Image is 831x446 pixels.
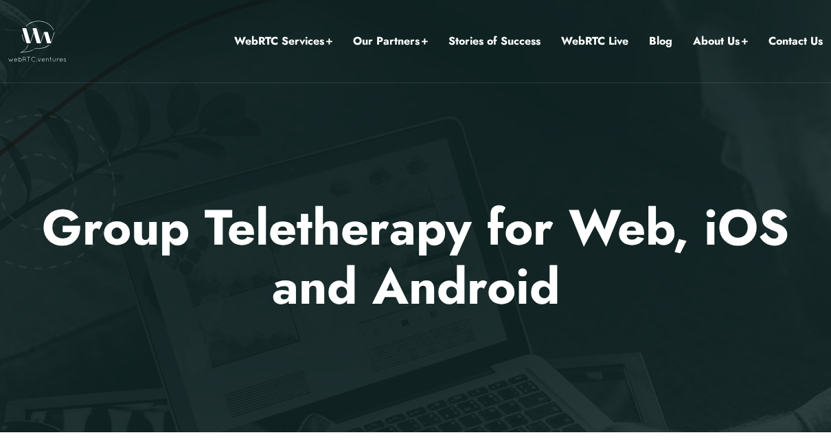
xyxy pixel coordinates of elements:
a: Stories of Success [448,32,540,50]
p: Group Teletherapy for Web, iOS and Android [14,198,818,317]
a: About Us [693,32,748,50]
a: Our Partners [353,32,428,50]
a: WebRTC Live [561,32,628,50]
a: Blog [649,32,672,50]
img: WebRTC.ventures [8,21,67,62]
a: Contact Us [769,32,823,50]
a: WebRTC Services [234,32,332,50]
